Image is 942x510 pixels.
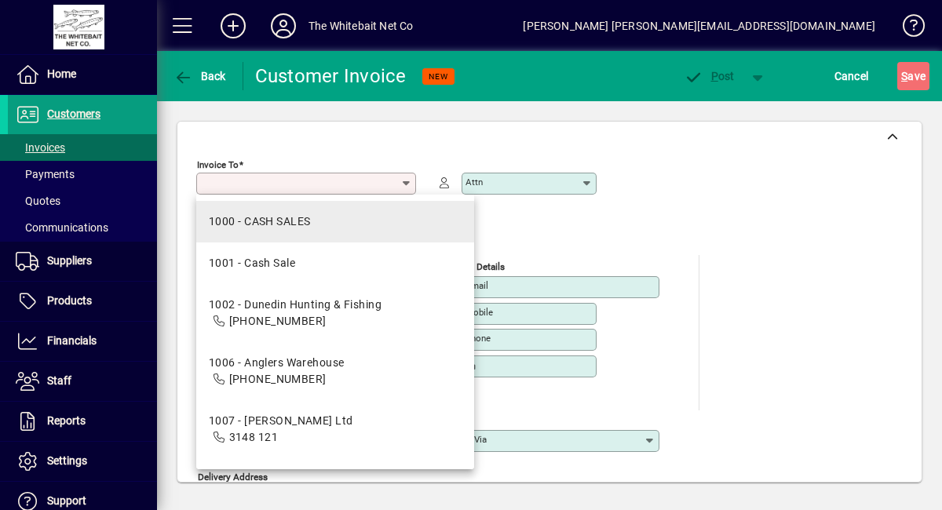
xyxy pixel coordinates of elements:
[309,13,414,38] div: The Whitebait Net Co
[196,284,474,342] mat-option: 1002 - Dunedin Hunting & Fishing
[16,195,60,207] span: Quotes
[229,373,327,385] span: [PHONE_NUMBER]
[8,161,157,188] a: Payments
[16,168,75,180] span: Payments
[8,242,157,281] a: Suppliers
[8,55,157,94] a: Home
[209,213,310,230] div: 1000 - CASH SALES
[901,64,926,89] span: ave
[47,414,86,427] span: Reports
[173,70,226,82] span: Back
[47,374,71,387] span: Staff
[209,297,382,313] div: 1002 - Dunedin Hunting & Fishing
[684,70,735,82] span: ost
[8,214,157,241] a: Communications
[258,12,309,40] button: Profile
[466,177,483,188] mat-label: Attn
[466,333,491,344] mat-label: Phone
[676,62,743,90] button: Post
[429,71,448,82] span: NEW
[229,315,327,327] span: [PHONE_NUMBER]
[8,442,157,481] a: Settings
[208,12,258,40] button: Add
[47,107,100,120] span: Customers
[466,307,493,318] mat-label: Mobile
[197,159,239,170] mat-label: Invoice To
[711,70,718,82] span: P
[891,3,922,54] a: Knowledge Base
[47,254,92,267] span: Suppliers
[897,62,929,90] button: Save
[157,62,243,90] app-page-header-button: Back
[8,362,157,401] a: Staff
[16,141,65,154] span: Invoices
[523,13,875,38] div: [PERSON_NAME] [PERSON_NAME][EMAIL_ADDRESS][DOMAIN_NAME]
[170,62,230,90] button: Back
[901,70,907,82] span: S
[8,188,157,214] a: Quotes
[834,64,869,89] span: Cancel
[47,67,76,80] span: Home
[209,413,353,429] div: 1007 - [PERSON_NAME] Ltd
[831,62,873,90] button: Cancel
[47,334,97,347] span: Financials
[209,255,295,271] div: 1001 - Cash Sale
[196,201,474,242] mat-option: 1000 - CASH SALES
[255,64,407,89] div: Customer Invoice
[196,400,474,458] mat-option: 1007 - Arthur Burke Ltd
[47,294,92,307] span: Products
[466,280,488,291] mat-label: Email
[196,342,474,400] mat-option: 1006 - Anglers Warehouse
[229,431,279,443] span: 3148 121
[8,282,157,321] a: Products
[8,322,157,361] a: Financials
[196,242,474,284] mat-option: 1001 - Cash Sale
[47,494,86,507] span: Support
[8,402,157,441] a: Reports
[16,221,108,234] span: Communications
[8,134,157,161] a: Invoices
[209,355,345,371] div: 1006 - Anglers Warehouse
[47,454,87,467] span: Settings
